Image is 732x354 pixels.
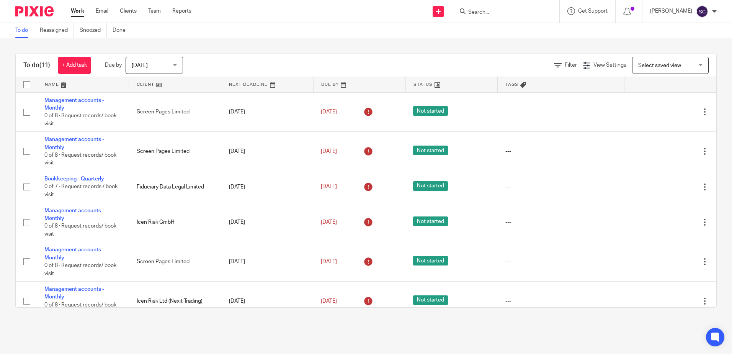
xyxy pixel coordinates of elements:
[129,171,221,203] td: Fiduciary Data Legal Limited
[593,62,626,68] span: View Settings
[44,223,116,237] span: 0 of 8 · Request records/ book visit
[321,184,337,190] span: [DATE]
[113,23,131,38] a: Done
[413,106,448,116] span: Not started
[505,183,616,191] div: ---
[505,297,616,305] div: ---
[148,7,161,15] a: Team
[413,216,448,226] span: Not started
[321,149,337,154] span: [DATE]
[413,146,448,155] span: Not started
[71,7,84,15] a: Work
[132,63,148,68] span: [DATE]
[172,7,191,15] a: Reports
[413,295,448,305] span: Not started
[44,152,116,166] span: 0 of 8 · Request records/ book visit
[321,298,337,304] span: [DATE]
[23,61,50,69] h1: To do
[565,62,577,68] span: Filter
[80,23,107,38] a: Snoozed
[44,98,104,111] a: Management accounts - Monthly
[221,203,314,242] td: [DATE]
[413,181,448,191] span: Not started
[221,92,314,132] td: [DATE]
[44,287,104,300] a: Management accounts - Monthly
[129,132,221,171] td: Screen Pages Limited
[58,57,91,74] a: + Add task
[96,7,108,15] a: Email
[505,82,518,87] span: Tags
[44,247,104,260] a: Management accounts - Monthly
[44,263,116,276] span: 0 of 8 · Request records/ book visit
[120,7,137,15] a: Clients
[129,203,221,242] td: Icen Risk GmbH
[321,220,337,225] span: [DATE]
[413,256,448,265] span: Not started
[44,184,118,198] span: 0 of 7 · Request records / book visit
[505,258,616,265] div: ---
[44,176,104,182] a: Bookkeeping - Quarterly
[15,6,54,16] img: Pixie
[129,242,221,282] td: Screen Pages Limited
[44,113,116,126] span: 0 of 8 · Request records/ book visit
[39,62,50,68] span: (11)
[44,208,104,221] a: Management accounts - Monthly
[696,5,708,18] img: svg%3E
[505,108,616,116] div: ---
[638,63,681,68] span: Select saved view
[40,23,74,38] a: Reassigned
[467,9,536,16] input: Search
[505,147,616,155] div: ---
[105,61,122,69] p: Due by
[505,218,616,226] div: ---
[221,282,314,321] td: [DATE]
[129,282,221,321] td: Icen Risk Ltd (Nexit Trading)
[44,137,104,150] a: Management accounts - Monthly
[321,109,337,115] span: [DATE]
[221,171,314,203] td: [DATE]
[578,8,608,14] span: Get Support
[321,259,337,264] span: [DATE]
[650,7,692,15] p: [PERSON_NAME]
[221,132,314,171] td: [DATE]
[221,242,314,282] td: [DATE]
[129,92,221,132] td: Screen Pages Limited
[15,23,34,38] a: To do
[44,302,116,316] span: 0 of 8 · Request records/ book visit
